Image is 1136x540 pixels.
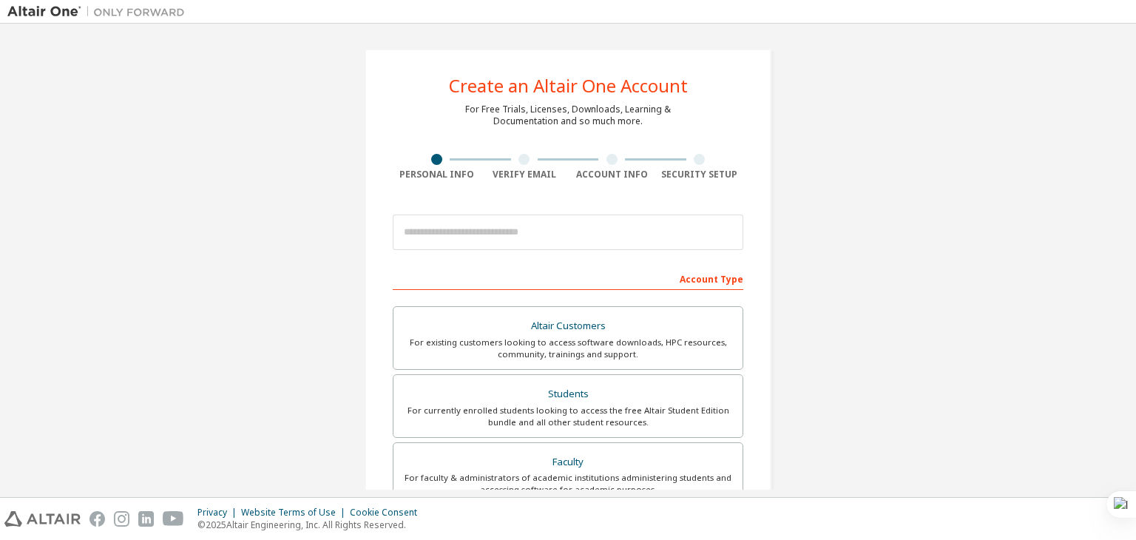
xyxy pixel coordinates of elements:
[449,77,688,95] div: Create an Altair One Account
[402,452,734,473] div: Faculty
[402,472,734,496] div: For faculty & administrators of academic institutions administering students and accessing softwa...
[350,507,426,519] div: Cookie Consent
[402,405,734,428] div: For currently enrolled students looking to access the free Altair Student Edition bundle and all ...
[465,104,671,127] div: For Free Trials, Licenses, Downloads, Learning & Documentation and so much more.
[402,384,734,405] div: Students
[89,511,105,527] img: facebook.svg
[481,169,569,180] div: Verify Email
[393,266,743,290] div: Account Type
[163,511,184,527] img: youtube.svg
[241,507,350,519] div: Website Terms of Use
[197,519,426,531] p: © 2025 Altair Engineering, Inc. All Rights Reserved.
[138,511,154,527] img: linkedin.svg
[393,169,481,180] div: Personal Info
[656,169,744,180] div: Security Setup
[402,316,734,337] div: Altair Customers
[197,507,241,519] div: Privacy
[7,4,192,19] img: Altair One
[568,169,656,180] div: Account Info
[402,337,734,360] div: For existing customers looking to access software downloads, HPC resources, community, trainings ...
[4,511,81,527] img: altair_logo.svg
[114,511,129,527] img: instagram.svg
